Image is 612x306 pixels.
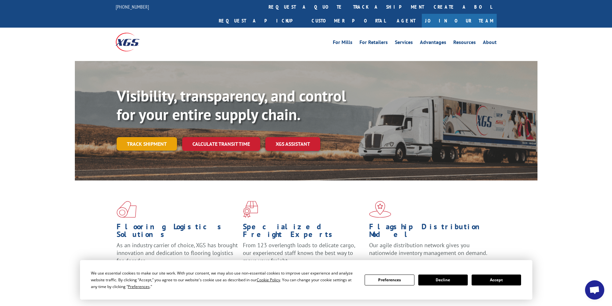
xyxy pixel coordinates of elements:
a: For Retailers [359,40,388,47]
a: Request a pickup [214,14,307,28]
a: Open chat [585,280,604,300]
h1: Flooring Logistics Solutions [117,223,238,241]
button: Accept [472,275,521,285]
a: [PHONE_NUMBER] [116,4,149,10]
span: Preferences [128,284,150,289]
a: Track shipment [117,137,177,151]
h1: Flagship Distribution Model [369,223,491,241]
img: xgs-icon-flagship-distribution-model-red [369,201,391,218]
span: Cookie Policy [257,277,280,283]
a: For Mills [333,40,352,47]
img: xgs-icon-focused-on-flooring-red [243,201,258,218]
a: Customer Portal [307,14,390,28]
h1: Specialized Freight Experts [243,223,364,241]
a: Calculate transit time [182,137,260,151]
button: Decline [418,275,468,285]
span: As an industry carrier of choice, XGS has brought innovation and dedication to flooring logistics... [117,241,238,264]
a: About [483,40,497,47]
a: Services [395,40,413,47]
b: Visibility, transparency, and control for your entire supply chain. [117,86,346,124]
button: Preferences [365,275,414,285]
span: Our agile distribution network gives you nationwide inventory management on demand. [369,241,487,257]
div: We use essential cookies to make our site work. With your consent, we may also use non-essential ... [91,270,357,290]
div: Cookie Consent Prompt [80,260,532,300]
a: Agent [390,14,422,28]
a: Advantages [420,40,446,47]
p: From 123 overlength loads to delicate cargo, our experienced staff knows the best way to move you... [243,241,364,270]
a: Resources [453,40,476,47]
img: xgs-icon-total-supply-chain-intelligence-red [117,201,137,218]
a: XGS ASSISTANT [265,137,320,151]
a: Join Our Team [422,14,497,28]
